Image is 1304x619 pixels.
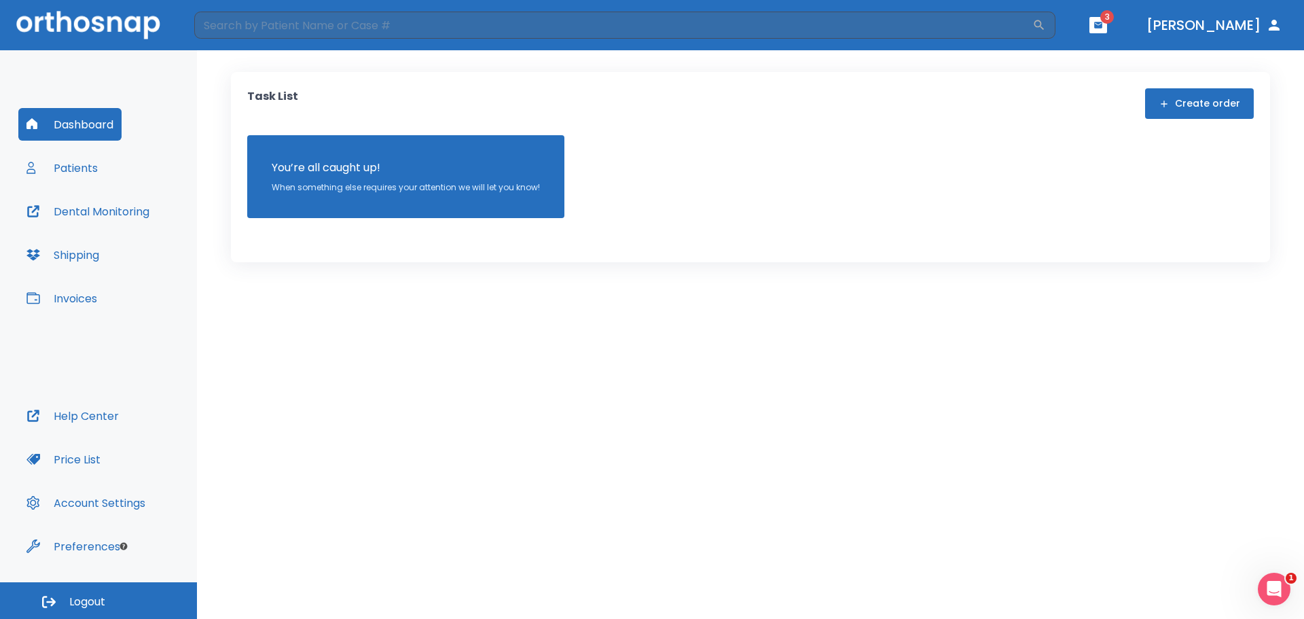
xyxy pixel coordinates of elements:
[18,282,105,315] button: Invoices
[247,88,298,119] p: Task List
[18,195,158,228] button: Dental Monitoring
[1100,10,1114,24] span: 3
[18,152,106,184] button: Patients
[1286,573,1297,584] span: 1
[1141,13,1288,37] button: [PERSON_NAME]
[69,595,105,609] span: Logout
[272,160,540,176] p: You’re all caught up!
[272,181,540,194] p: When something else requires your attention we will let you know!
[18,443,109,476] button: Price List
[16,11,160,39] img: Orthosnap
[18,530,128,563] button: Preferences
[1258,573,1290,605] iframe: Intercom live chat
[18,108,122,141] button: Dashboard
[194,12,1032,39] input: Search by Patient Name or Case #
[18,487,153,519] button: Account Settings
[18,238,107,271] button: Shipping
[117,540,130,552] div: Tooltip anchor
[18,400,127,432] button: Help Center
[1145,88,1254,119] button: Create order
